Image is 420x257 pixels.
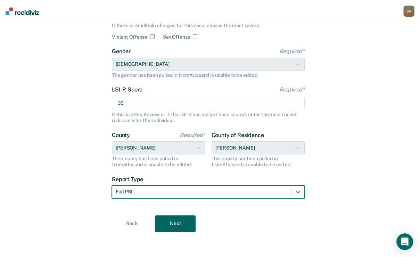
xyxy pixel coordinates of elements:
div: This county has been pulled in from Atlas and is unable to be edited. [112,156,205,168]
span: Required* [279,86,305,93]
label: LSI-R Score [112,86,305,93]
img: Recidiviz [6,7,39,15]
span: Required* [279,48,305,55]
div: The gender has been pulled in from Atlas and is unable to be edited. [112,72,305,78]
span: Required* [180,132,205,138]
div: If there are multiple charges for this case, choose the most severe [112,23,305,29]
button: SA [403,6,414,17]
div: This county has been pulled in from Atlas and is unable to be edited. [212,156,305,168]
div: S A [403,6,414,17]
label: Gender [112,48,305,55]
div: If this is a File Review or if the LSI-R has not yet been scored, enter the most recent risk scor... [112,112,305,123]
label: County of Residence [212,132,305,138]
label: Violent Offense [112,34,147,40]
div: Open Intercom Messenger [396,233,413,250]
label: County [112,132,205,138]
label: Sex Offense [163,34,190,40]
button: Next [155,215,196,232]
label: Report Type [112,176,305,183]
button: Back [112,215,152,232]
